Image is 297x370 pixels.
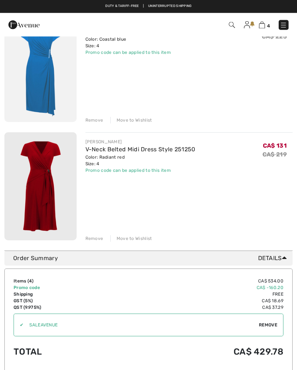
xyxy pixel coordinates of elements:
[14,285,111,291] td: Promo code
[85,49,198,56] div: Promo code can be applied to this item
[111,291,283,298] td: Free
[110,236,152,242] div: Move to Wishlist
[85,139,195,145] div: [PERSON_NAME]
[259,22,265,29] img: Shopping Bag
[14,298,111,304] td: GST (5%)
[263,143,287,149] span: CA$ 131
[244,22,250,29] img: My Info
[85,154,195,167] div: Color: Radiant red Size: 4
[259,322,277,329] span: Remove
[4,133,77,241] img: V-Neck Belted Midi Dress Style 251250
[111,278,283,285] td: CA$ 534.00
[85,36,198,49] div: Color: Coastal blue Size: 4
[111,298,283,304] td: CA$ 18.69
[85,117,103,124] div: Remove
[111,285,283,291] td: CA$ -160.20
[259,21,270,29] a: 4
[262,33,287,40] s: CA$ 225
[8,21,40,28] a: 1ère Avenue
[263,151,287,158] s: CA$ 219
[23,314,259,336] input: Promo code
[229,22,235,28] img: Search
[110,117,152,124] div: Move to Wishlist
[4,15,77,123] img: Knee-Length Wrap Dress Style 251278X
[267,23,270,29] span: 4
[29,279,32,284] span: 4
[14,304,111,311] td: QST (9.975%)
[14,278,111,285] td: Items ( )
[85,146,195,153] a: V-Neck Belted Midi Dress Style 251250
[111,304,283,311] td: CA$ 37.29
[85,167,195,174] div: Promo code can be applied to this item
[258,254,290,263] span: Details
[280,22,287,29] img: Menu
[105,4,191,8] a: Duty & tariff-free | Uninterrupted shipping
[14,322,23,329] div: ✔
[8,18,40,32] img: 1ère Avenue
[13,254,290,263] div: Order Summary
[85,236,103,242] div: Remove
[14,340,111,365] td: Total
[111,340,283,365] td: CA$ 429.78
[14,291,111,298] td: Shipping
